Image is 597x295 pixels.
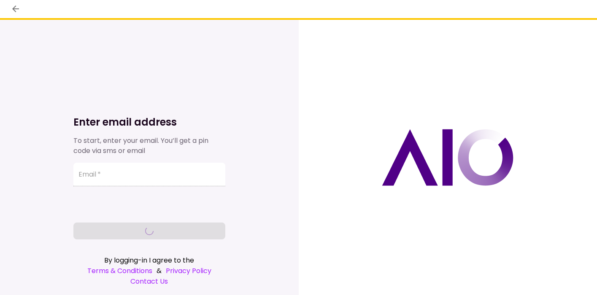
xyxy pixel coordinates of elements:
[73,276,225,287] a: Contact Us
[382,129,513,186] img: AIO logo
[73,115,225,129] h1: Enter email address
[73,265,225,276] div: &
[166,265,211,276] a: Privacy Policy
[8,2,23,16] button: back
[73,136,225,156] div: To start, enter your email. You’ll get a pin code via sms or email
[73,255,225,265] div: By logging-in I agree to the
[87,265,152,276] a: Terms & Conditions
